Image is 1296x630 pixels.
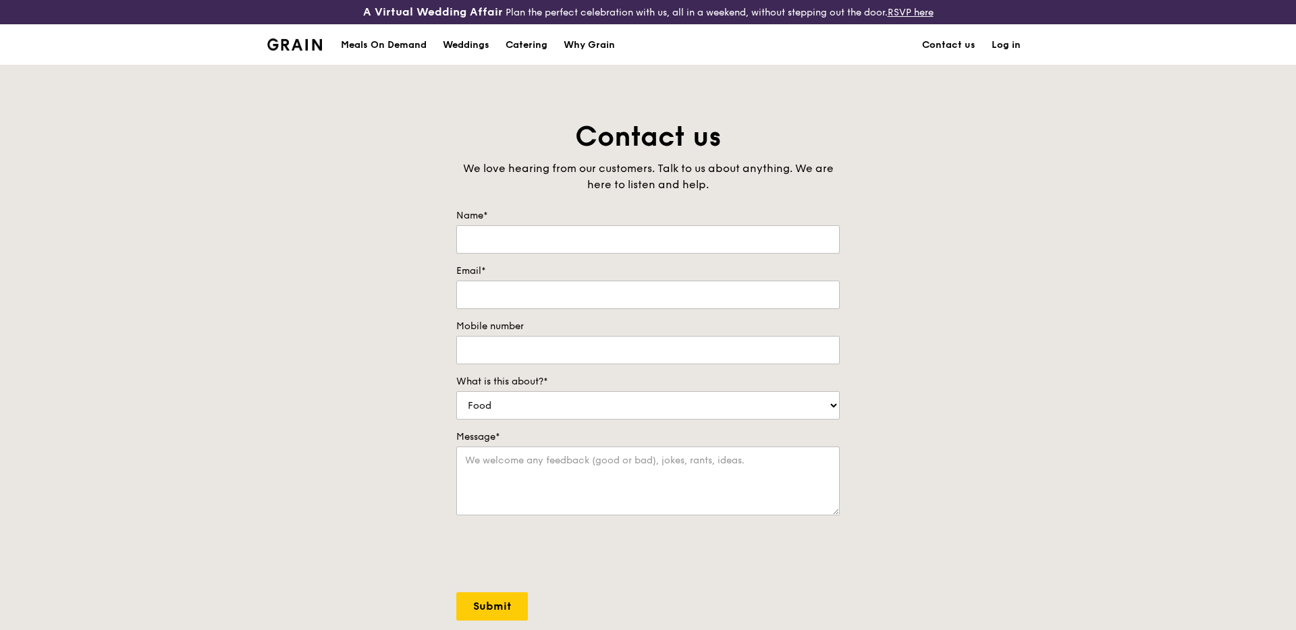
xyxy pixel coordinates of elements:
div: Catering [506,25,547,65]
label: Mobile number [456,320,840,333]
label: What is this about?* [456,375,840,389]
label: Message* [456,430,840,444]
a: GrainGrain [267,24,322,64]
a: Weddings [435,25,497,65]
div: We love hearing from our customers. Talk to us about anything. We are here to listen and help. [456,161,840,193]
h1: Contact us [456,119,840,155]
a: Contact us [914,25,983,65]
a: Why Grain [556,25,623,65]
div: Weddings [443,25,489,65]
div: Why Grain [564,25,615,65]
input: Submit [456,592,528,621]
label: Name* [456,209,840,223]
div: Meals On Demand [341,25,427,65]
a: Log in [983,25,1029,65]
a: RSVP here [888,7,934,18]
div: Plan the perfect celebration with us, all in a weekend, without stepping out the door. [259,5,1037,19]
a: Catering [497,25,556,65]
label: Email* [456,264,840,278]
img: Grain [267,38,322,51]
h3: A Virtual Wedding Affair [363,5,503,19]
iframe: reCAPTCHA [456,529,661,581]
